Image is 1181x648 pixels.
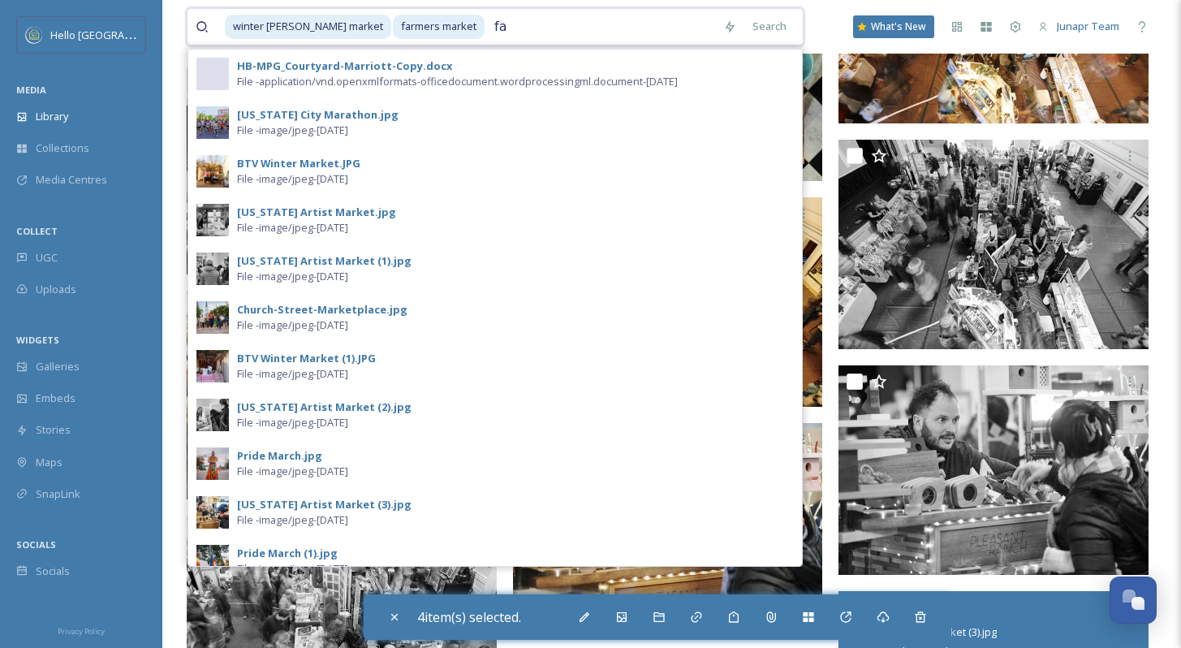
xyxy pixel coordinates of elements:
[237,318,348,333] span: File - image/jpeg - [DATE]
[36,391,75,406] span: Embeds
[36,486,80,502] span: SnapLink
[853,15,934,38] a: What's New
[237,253,412,269] div: [US_STATE] Artist Market (1).jpg
[237,464,348,479] span: File - image/jpeg - [DATE]
[237,205,396,220] div: [US_STATE] Artist Market.jpg
[237,351,376,366] div: BTV Winter Market (1).JPG
[187,290,501,499] img: Vermont Artist Market (26).jpg
[838,140,1153,349] img: Vermont Artist Market (46).jpg
[237,497,412,512] div: [US_STATE] Artist Market (3).jpg
[196,204,229,236] img: 416b434d-0dc3-411d-ad22-ec64bfbd8c60.jpg
[237,561,348,577] span: File - image/jpeg - [DATE]
[196,350,229,382] img: 37c91958-50dc-4b41-899b-b970b7ce6859.jpg
[237,448,322,464] div: Pride March.jpg
[237,74,678,89] span: File - application/vnd.openxmlformats-officedocument.wordprocessingml.document - [DATE]
[36,564,70,579] span: Socials
[16,334,59,346] span: WIDGETS
[196,155,229,188] img: 064e0f8f-1b00-41ab-a7cc-be09cc2fbdba.jpg
[417,608,521,626] span: 4 item(s) selected.
[237,171,348,187] span: File - image/jpeg - [DATE]
[1110,577,1157,624] button: Open Chat
[1030,11,1127,42] a: Junapr Team
[36,250,58,266] span: UGC
[36,172,107,188] span: Media Centres
[225,15,391,38] span: winter [PERSON_NAME] market
[744,11,795,42] div: Search
[196,106,229,139] img: 53c792a8-7b71-43fb-bd45-29b200348195.jpg
[196,399,229,431] img: ec6bc9ff-0773-4900-870a-46695649d5ac.jpg
[237,156,360,171] div: BTV Winter Market.JPG
[196,301,229,334] img: cf299b6f-f7ad-4649-a0a0-b2f4df8c23e2.jpg
[26,27,42,43] img: images.png
[196,545,229,577] img: 348d3d99-3912-483c-86d8-51b41a6266c4.jpg
[16,225,58,237] span: COLLECT
[237,546,338,561] div: Pride March (1).jpg
[237,58,452,74] div: HB-MPG_Courtyard-Marriott-Copy.docx
[36,109,68,124] span: Library
[237,415,348,430] span: File - image/jpeg - [DATE]
[196,496,229,529] img: 4f470379-37c2-464a-9f53-50d3285fc051.jpg
[237,512,348,528] span: File - image/jpeg - [DATE]
[16,84,46,96] span: MEDIA
[237,366,348,382] span: File - image/jpeg - [DATE]
[187,67,497,274] img: Vermont Artist Market (33).jpg
[58,626,105,637] span: Privacy Policy
[237,123,348,138] span: File - image/jpeg - [DATE]
[237,269,348,284] span: File - image/jpeg - [DATE]
[36,455,62,470] span: Maps
[196,447,229,480] img: 8e9860f5-5a04-48f5-8d4c-31edcbd4407a.jpg
[237,107,399,123] div: [US_STATE] City Marathon.jpg
[36,140,89,156] span: Collections
[36,282,76,297] span: Uploads
[36,359,80,374] span: Galleries
[36,422,71,438] span: Stories
[1057,19,1119,33] span: Junapr Team
[58,620,105,640] a: Privacy Policy
[237,400,412,415] div: [US_STATE] Artist Market (2).jpg
[393,15,485,38] span: farmers market
[16,538,56,551] span: SOCIALS
[50,27,181,42] span: Hello [GEOGRAPHIC_DATA]
[237,302,407,318] div: Church-Street-Marketplace.jpg
[196,253,229,285] img: bfa65b23-babe-4fbf-9599-1ea12907e32f.jpg
[838,365,1153,575] img: Vermont Artist Market (68).jpg
[237,220,348,235] span: File - image/jpeg - [DATE]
